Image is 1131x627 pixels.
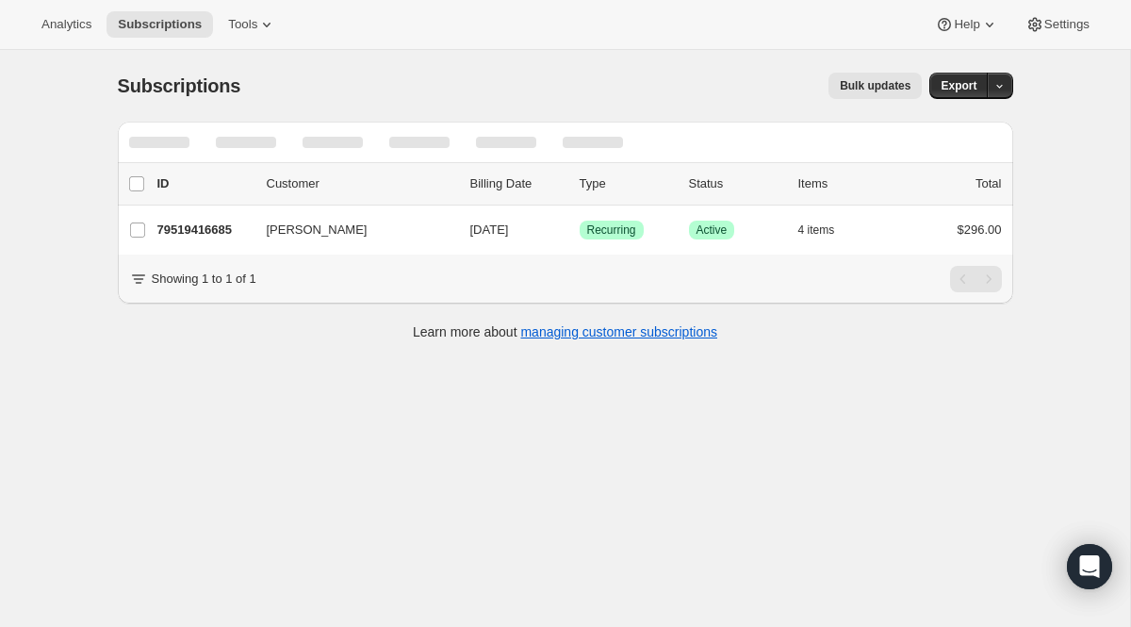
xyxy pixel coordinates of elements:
p: Customer [267,174,455,193]
button: Help [924,11,1009,38]
div: IDCustomerBilling DateTypeStatusItemsTotal [157,174,1002,193]
div: Items [798,174,893,193]
div: 79519416685[PERSON_NAME][DATE]SuccessRecurringSuccessActive4 items$296.00 [157,217,1002,243]
button: Export [929,73,988,99]
span: Subscriptions [118,75,241,96]
span: Analytics [41,17,91,32]
button: Bulk updates [828,73,922,99]
div: Type [580,174,674,193]
button: Settings [1014,11,1101,38]
span: Tools [228,17,257,32]
p: Total [975,174,1001,193]
p: Status [689,174,783,193]
p: Billing Date [470,174,565,193]
p: Learn more about [413,322,717,341]
p: Showing 1 to 1 of 1 [152,270,256,289]
span: Help [954,17,979,32]
span: Active [697,223,728,238]
nav: Pagination [950,266,1002,292]
a: managing customer subscriptions [520,324,717,339]
p: 79519416685 [157,221,252,239]
span: 4 items [798,223,835,238]
button: 4 items [798,217,856,243]
span: Export [941,78,976,93]
span: [PERSON_NAME] [267,221,368,239]
span: Recurring [587,223,636,238]
p: ID [157,174,252,193]
span: Bulk updates [840,78,910,93]
button: Subscriptions [107,11,213,38]
button: Tools [217,11,287,38]
div: Open Intercom Messenger [1067,544,1112,589]
span: $296.00 [958,223,1002,237]
button: [PERSON_NAME] [255,215,444,245]
button: Analytics [30,11,103,38]
span: Subscriptions [118,17,202,32]
span: Settings [1044,17,1090,32]
span: [DATE] [470,223,509,237]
